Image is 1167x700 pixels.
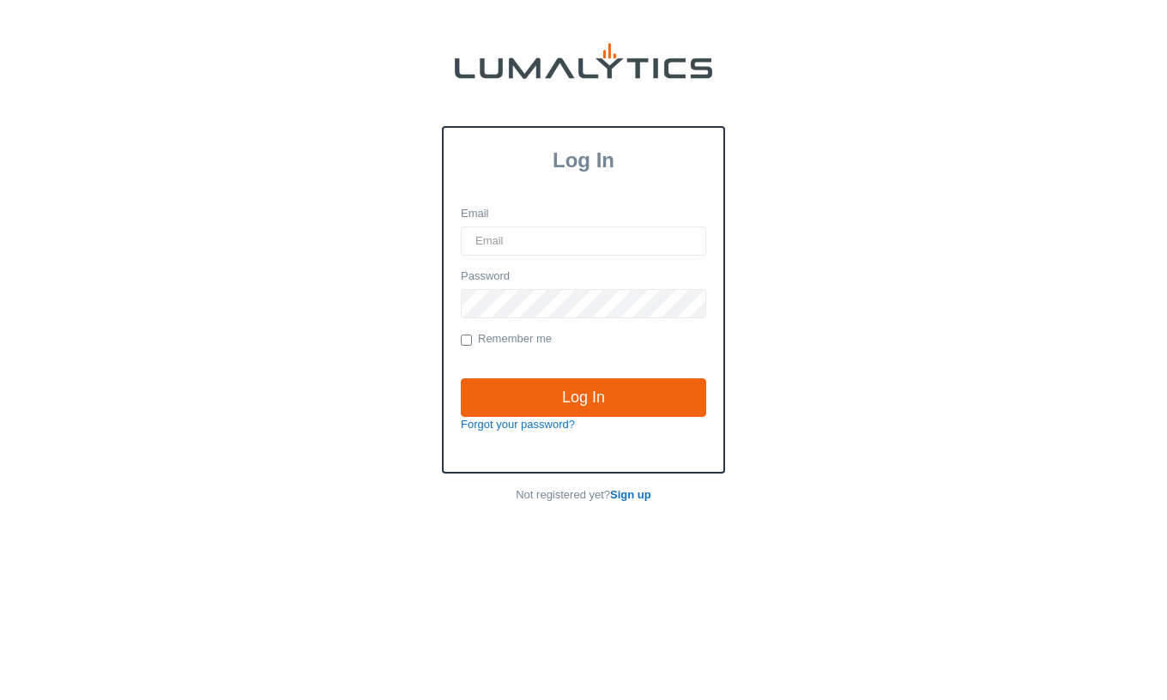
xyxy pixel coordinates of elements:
input: Log In [461,378,706,418]
img: lumalytics-black-e9b537c871f77d9ce8d3a6940f85695cd68c596e3f819dc492052d1098752254.png [455,43,712,79]
a: Sign up [610,488,651,501]
label: Email [461,206,489,222]
p: Not registered yet? [442,487,725,504]
input: Email [461,226,706,256]
a: Forgot your password? [461,418,575,431]
input: Remember me [461,335,472,346]
h3: Log In [444,148,723,172]
label: Password [461,269,510,285]
label: Remember me [461,331,552,348]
